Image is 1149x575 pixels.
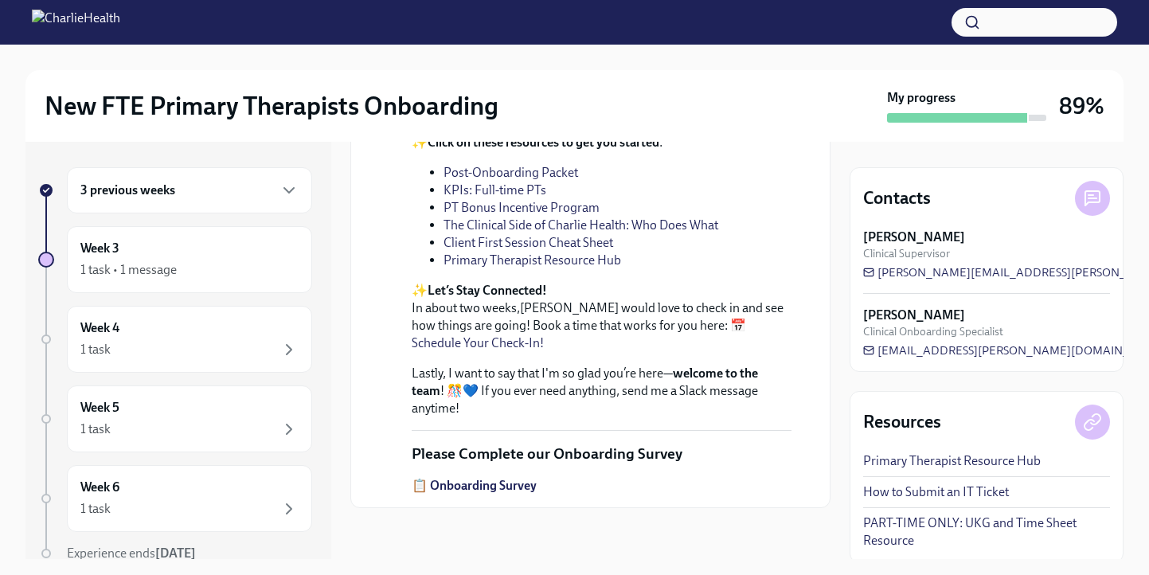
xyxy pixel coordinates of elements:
[80,420,111,438] div: 1 task
[428,283,547,298] strong: Let’s Stay Connected!
[863,514,1110,550] a: PART-TIME ONLY: UKG and Time Sheet Resource
[428,135,659,150] strong: Click on these resources to get you started
[863,307,965,324] strong: [PERSON_NAME]
[444,217,718,233] a: The Clinical Side of Charlie Health: Who Does What
[444,235,613,250] a: Client First Session Cheat Sheet
[863,410,941,434] h4: Resources
[67,546,196,561] span: Experience ends
[38,226,312,293] a: Week 31 task • 1 message
[863,246,950,261] span: Clinical Supervisor
[80,182,175,199] h6: 3 previous weeks
[67,167,312,213] div: 3 previous weeks
[863,483,1009,501] a: How to Submit an IT Ticket
[80,240,119,257] h6: Week 3
[38,465,312,532] a: Week 61 task
[444,165,578,180] a: Post-Onboarding Packet
[155,546,196,561] strong: [DATE]
[45,90,498,122] h2: New FTE Primary Therapists Onboarding
[80,341,111,358] div: 1 task
[863,324,1003,339] span: Clinical Onboarding Specialist
[444,200,600,215] a: PT Bonus Incentive Program
[80,399,119,417] h6: Week 5
[38,385,312,452] a: Week 51 task
[80,500,111,518] div: 1 task
[412,335,544,350] a: Schedule Your Check-In!
[887,89,956,107] strong: My progress
[444,252,621,268] a: Primary Therapist Resource Hub
[38,306,312,373] a: Week 41 task
[32,10,120,35] img: CharlieHealth
[412,444,682,464] p: Please Complete our Onboarding Survey
[1059,92,1104,120] h3: 89%
[863,186,931,210] h4: Contacts
[863,452,1041,470] a: Primary Therapist Resource Hub
[863,229,965,246] strong: [PERSON_NAME]
[412,478,537,493] a: 📋 Onboarding Survey
[80,479,119,496] h6: Week 6
[80,261,177,279] div: 1 task • 1 message
[80,319,119,337] h6: Week 4
[412,365,791,417] p: Lastly, I want to say that I'm so glad you’re here— ! 🎊💙 If you ever need anything, send me a Sla...
[412,282,791,352] p: ✨ In about two weeks,[PERSON_NAME] would love to check in and see how things are going! Book a ti...
[444,182,546,198] a: KPIs: Full-time PTs
[412,134,791,151] p: ✨ :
